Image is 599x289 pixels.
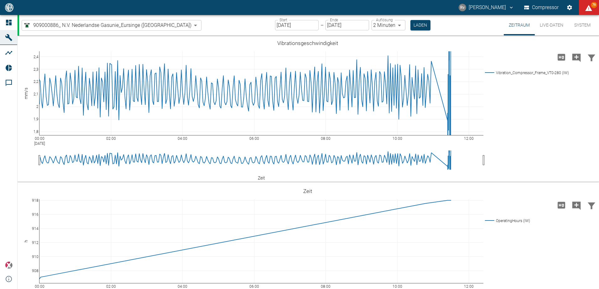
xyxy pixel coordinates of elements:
[523,2,560,13] button: Compressor
[535,15,568,35] button: Live-Daten
[23,22,191,29] a: 909000886_ N.V. Nederlandse Gasunie_Eursinge ([GEOGRAPHIC_DATA])
[504,15,535,35] button: Zeitraum
[591,2,597,8] span: 79
[5,261,13,269] img: Xplore Logo
[4,3,14,12] img: logo
[372,20,405,30] div: 2 Minuten
[568,15,596,35] button: System
[376,17,393,23] label: Auflösung
[569,49,584,65] button: Kommentar hinzufügen
[458,2,515,13] button: robert.vanlienen@neuman-esser.com
[584,197,599,213] button: Daten filtern
[554,54,569,60] span: Hohe Auflösung
[459,4,466,11] div: Rv
[554,202,569,208] span: Hohe Auflösung
[410,20,430,30] button: Laden
[569,197,584,213] button: Kommentar hinzufügen
[564,2,575,13] button: Einstellungen
[275,20,319,30] input: DD.MM.YYYY
[279,17,287,23] label: Start
[326,20,369,30] input: DD.MM.YYYY
[33,22,191,29] span: 909000886_ N.V. Nederlandse Gasunie_Eursinge ([GEOGRAPHIC_DATA])
[584,49,599,65] button: Daten filtern
[330,17,338,23] label: Ende
[320,22,324,29] p: –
